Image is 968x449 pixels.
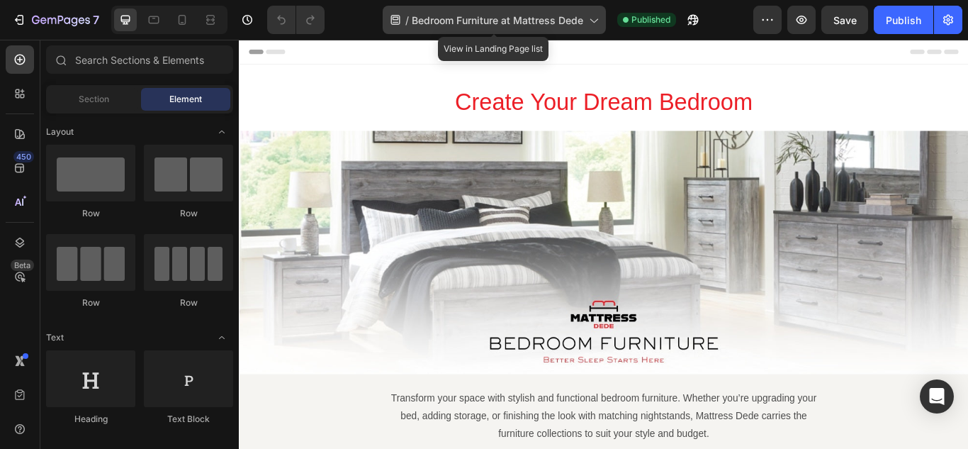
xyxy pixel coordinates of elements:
div: Text Block [144,413,233,426]
input: Search Sections & Elements [46,45,233,74]
button: 7 [6,6,106,34]
div: Beta [11,260,34,271]
h2: Create Your Dream Bedroom [11,52,839,93]
div: Heading [46,413,135,426]
p: 7 [93,11,99,28]
div: 450 [13,151,34,162]
span: Element [169,93,202,106]
div: Row [144,207,233,220]
span: Layout [46,126,74,138]
span: / [405,13,409,28]
button: Publish [874,6,933,34]
span: Bedroom Furniture at Mattress Dede [412,13,583,28]
iframe: Design area [239,40,968,449]
span: Section [79,93,109,106]
span: Toggle open [210,326,233,349]
button: Save [821,6,868,34]
span: Save [833,14,857,26]
span: Published [631,13,670,26]
div: Row [46,207,135,220]
div: Publish [886,13,921,28]
span: Toggle open [210,121,233,143]
div: Open Intercom Messenger [920,379,954,414]
div: Undo/Redo [267,6,325,34]
div: Row [144,296,233,309]
span: Text [46,331,64,344]
div: Row [46,296,135,309]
